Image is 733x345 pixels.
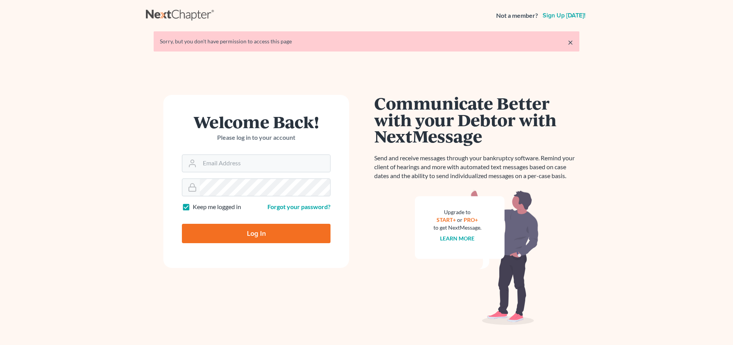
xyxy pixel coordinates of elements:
a: Learn more [440,235,475,242]
input: Email Address [200,155,330,172]
div: Upgrade to [433,208,481,216]
a: × [568,38,573,47]
a: START+ [437,216,456,223]
a: PRO+ [464,216,478,223]
a: Forgot your password? [267,203,331,210]
h1: Welcome Back! [182,113,331,130]
img: nextmessage_bg-59042aed3d76b12b5cd301f8e5b87938c9018125f34e5fa2b7a6b67550977c72.svg [415,190,539,325]
label: Keep me logged in [193,203,241,211]
span: or [457,216,463,223]
p: Please log in to your account [182,133,331,142]
h1: Communicate Better with your Debtor with NextMessage [374,95,579,144]
strong: Not a member? [496,11,538,20]
a: Sign up [DATE]! [541,12,587,19]
div: Sorry, but you don't have permission to access this page [160,38,573,45]
p: Send and receive messages through your bankruptcy software. Remind your client of hearings and mo... [374,154,579,180]
div: to get NextMessage. [433,224,481,232]
input: Log In [182,224,331,243]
